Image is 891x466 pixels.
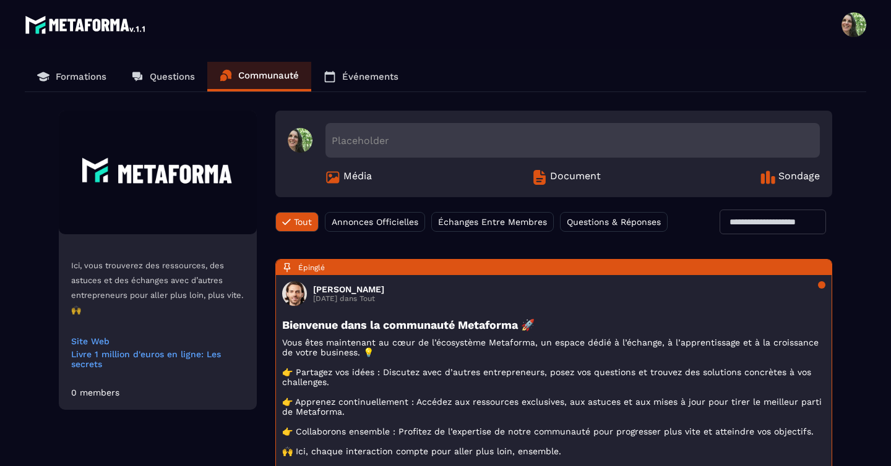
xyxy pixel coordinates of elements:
[311,62,411,91] a: Événements
[282,318,825,331] h3: Bienvenue dans la communauté Metaforma 🚀
[56,71,106,82] p: Formations
[325,123,820,158] div: Placeholder
[71,336,244,346] a: Site Web
[119,62,207,91] a: Questions
[71,258,244,318] p: Ici, vous trouverez des ressources, des astuces et des échanges avec d’autres entrepreneurs pour ...
[25,12,147,37] img: logo
[313,294,384,303] p: [DATE] dans Tout
[342,71,398,82] p: Événements
[313,284,384,294] h3: [PERSON_NAME]
[71,349,244,369] a: Livre 1 million d'euros en ligne: Les secrets
[25,62,119,91] a: Formations
[207,62,311,91] a: Communauté
[778,170,820,185] span: Sondage
[567,217,661,227] span: Questions & Réponses
[343,170,372,185] span: Média
[298,263,325,272] span: Épinglé
[71,388,119,397] div: 0 members
[150,71,195,82] p: Questions
[59,111,257,234] img: Community background
[332,217,418,227] span: Annonces Officielles
[294,217,312,227] span: Tout
[238,70,299,81] p: Communauté
[550,170,601,185] span: Document
[438,217,547,227] span: Échanges Entre Membres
